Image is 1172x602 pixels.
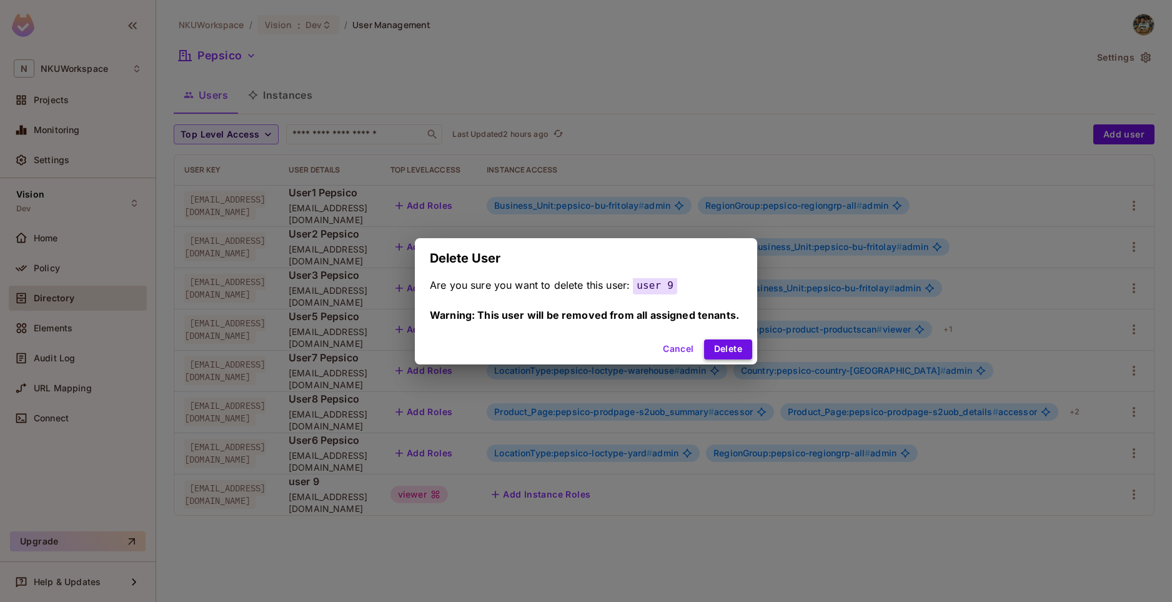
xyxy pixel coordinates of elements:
[633,276,677,294] span: user 9
[415,238,757,278] h2: Delete User
[704,339,752,359] button: Delete
[430,309,739,321] span: Warning: This user will be removed from all assigned tenants.
[430,279,630,291] span: Are you sure you want to delete this user:
[658,339,698,359] button: Cancel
